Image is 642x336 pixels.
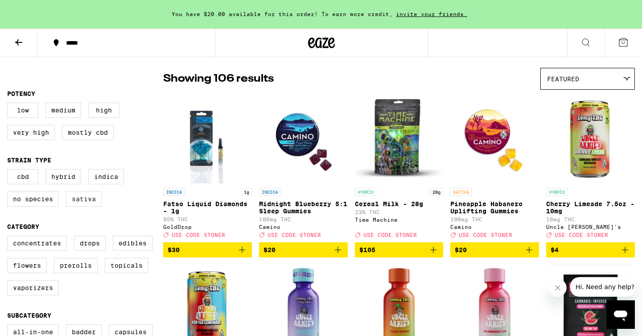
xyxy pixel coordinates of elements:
p: INDICA [163,188,185,196]
a: Open page for Pineapple Habanero Uplifting Gummies from Camino [450,94,539,242]
a: Open page for Midnight Blueberry 5:1 Sleep Gummies from Camino [259,94,348,242]
span: $20 [455,246,467,253]
a: Open page for Cereal Milk - 28g from Time Machine [355,94,444,242]
div: Time Machine [355,217,444,223]
span: $4 [551,246,559,253]
label: Low [7,103,38,118]
p: HYBRID [546,188,568,196]
p: 23% THC [355,209,444,215]
button: Add to bag [355,242,444,257]
label: Indica [88,169,124,184]
iframe: Message from company [570,277,635,297]
button: Add to bag [163,242,252,257]
iframe: Button to launch messaging window [606,300,635,329]
p: Cereal Milk - 28g [355,200,444,207]
legend: Category [7,223,39,230]
span: $105 [359,246,375,253]
p: 10mg THC [546,216,635,222]
p: Pineapple Habanero Uplifting Gummies [450,200,539,215]
p: 100mg THC [450,216,539,222]
img: Uncle Arnie's - Cherry Limeade 7.5oz - 10mg [546,94,635,183]
label: Medium [45,103,81,118]
span: You have $20.00 available for this order! To earn more credit, [172,11,393,17]
p: SATIVA [450,188,472,196]
iframe: Close message [549,279,567,297]
label: Drops [74,236,106,251]
legend: Strain Type [7,157,51,164]
span: Featured [547,75,579,83]
label: Concentrates [7,236,67,251]
p: Fatso Liquid Diamonds - 1g [163,200,252,215]
img: GoldDrop - Fatso Liquid Diamonds - 1g [172,94,243,183]
label: CBD [7,169,38,184]
p: 95% THC [163,216,252,222]
label: Prerolls [54,258,98,273]
span: USE CODE STONER [267,232,321,238]
a: Open page for Cherry Limeade 7.5oz - 10mg from Uncle Arnie's [546,94,635,242]
span: USE CODE STONER [363,232,417,238]
p: 28g [430,188,443,196]
label: High [88,103,119,118]
label: Topicals [105,258,148,273]
img: Camino - Midnight Blueberry 5:1 Sleep Gummies [259,94,348,183]
legend: Potency [7,90,35,97]
p: Showing 106 results [163,71,274,87]
p: Midnight Blueberry 5:1 Sleep Gummies [259,200,348,215]
span: USE CODE STONER [459,232,512,238]
label: Vaporizers [7,280,59,295]
div: Uncle [PERSON_NAME]'s [546,224,635,230]
img: Camino - Pineapple Habanero Uplifting Gummies [450,94,539,183]
button: Add to bag [546,242,635,257]
p: HYBRID [355,188,376,196]
p: 100mg THC [259,216,348,222]
span: $20 [263,246,276,253]
a: Open page for Fatso Liquid Diamonds - 1g from GoldDrop [163,94,252,242]
div: Camino [450,224,539,230]
img: Time Machine - Cereal Milk - 28g [355,94,444,183]
label: Hybrid [45,169,81,184]
span: invite your friends. [393,11,470,17]
button: Add to bag [450,242,539,257]
p: INDICA [259,188,280,196]
div: GoldDrop [163,224,252,230]
label: Mostly CBD [62,125,114,140]
label: Flowers [7,258,47,273]
label: Sativa [66,191,102,207]
span: USE CODE STONER [555,232,608,238]
span: USE CODE STONER [172,232,225,238]
label: Edibles [113,236,152,251]
label: Very High [7,125,55,140]
label: No Species [7,191,59,207]
div: Camino [259,224,348,230]
span: $30 [168,246,180,253]
legend: Subcategory [7,312,51,319]
p: Cherry Limeade 7.5oz - 10mg [546,200,635,215]
button: Add to bag [259,242,348,257]
p: 1g [241,188,252,196]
